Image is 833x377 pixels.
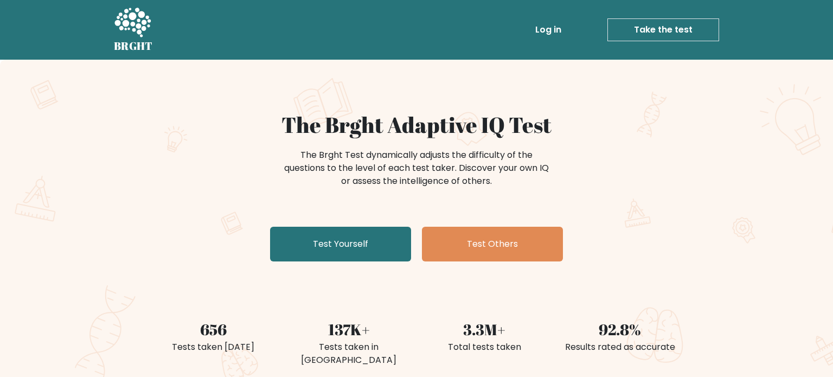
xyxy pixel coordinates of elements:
h5: BRGHT [114,40,153,53]
a: Log in [531,19,566,41]
a: Take the test [607,18,719,41]
a: BRGHT [114,4,153,55]
div: 92.8% [559,318,681,341]
div: Tests taken in [GEOGRAPHIC_DATA] [287,341,410,367]
div: 3.3M+ [423,318,546,341]
div: 656 [152,318,274,341]
div: 137K+ [287,318,410,341]
a: Test Others [422,227,563,261]
h1: The Brght Adaptive IQ Test [152,112,681,138]
div: Results rated as accurate [559,341,681,354]
a: Test Yourself [270,227,411,261]
div: Tests taken [DATE] [152,341,274,354]
div: Total tests taken [423,341,546,354]
div: The Brght Test dynamically adjusts the difficulty of the questions to the level of each test take... [281,149,552,188]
